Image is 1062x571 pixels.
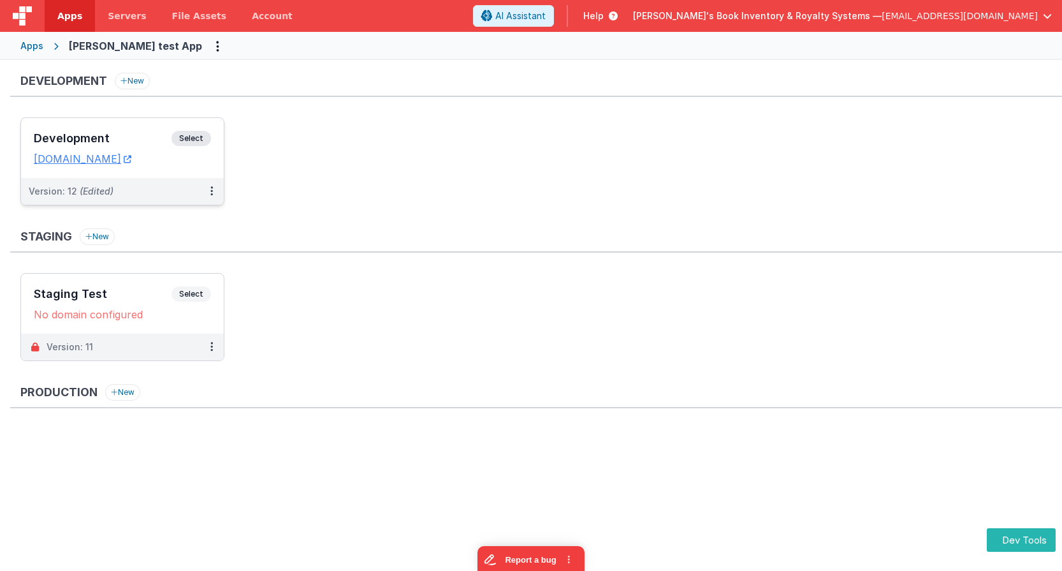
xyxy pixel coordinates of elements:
[20,386,98,399] h3: Production
[69,38,202,54] div: [PERSON_NAME] test App
[495,10,546,22] span: AI Assistant
[583,10,604,22] span: Help
[20,75,107,87] h3: Development
[20,230,72,243] h3: Staging
[171,131,211,146] span: Select
[473,5,554,27] button: AI Assistant
[172,10,227,22] span: File Assets
[80,186,113,197] span: (Edited)
[115,73,150,89] button: New
[171,286,211,302] span: Select
[34,288,171,300] h3: Staging Test
[34,152,131,165] a: [DOMAIN_NAME]
[105,384,140,401] button: New
[20,40,43,52] div: Apps
[207,36,228,56] button: Options
[987,528,1056,552] button: Dev Tools
[47,341,93,353] div: Version: 11
[34,132,171,145] h3: Development
[882,10,1038,22] span: [EMAIL_ADDRESS][DOMAIN_NAME]
[29,185,113,198] div: Version: 12
[633,10,1052,22] button: [PERSON_NAME]'s Book Inventory & Royalty Systems — [EMAIL_ADDRESS][DOMAIN_NAME]
[633,10,882,22] span: [PERSON_NAME]'s Book Inventory & Royalty Systems —
[57,10,82,22] span: Apps
[34,308,211,321] div: No domain configured
[108,10,146,22] span: Servers
[80,228,115,245] button: New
